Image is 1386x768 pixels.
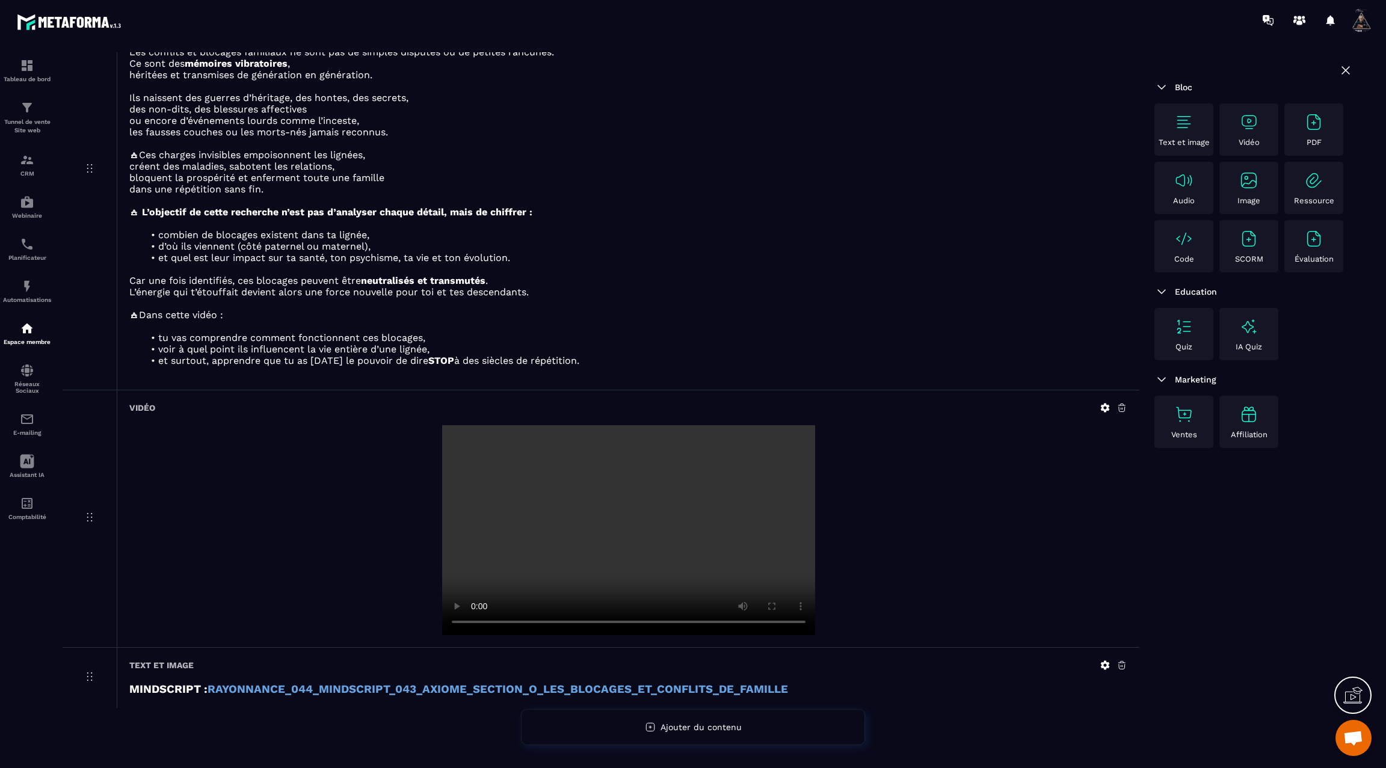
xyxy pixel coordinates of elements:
span: Car une fois identifiés, ces blocages peuvent être [129,275,361,286]
a: schedulerschedulerPlanificateur [3,228,51,270]
strong: 🜁 [129,309,139,321]
span: et quel est leur impact sur ta santé, ton psychisme, ta vie et ton évolution. [158,252,510,263]
p: Automatisations [3,296,51,303]
p: Tunnel de vente Site web [3,118,51,135]
img: text-image no-wrap [1174,405,1193,424]
span: combien de blocages existent dans ta lignée, [158,229,369,241]
span: dans une répétition sans fin. [129,183,263,195]
span: les fausses couches ou les morts-nés jamais reconnus. [129,126,388,138]
a: formationformationTableau de bord [3,49,51,91]
img: automations [20,195,34,209]
p: Text et image [1159,138,1210,147]
img: text-image no-wrap [1174,112,1193,132]
a: Assistant IA [3,445,51,487]
img: text-image no-wrap [1174,317,1193,336]
strong: STOP [428,355,454,366]
p: SCORM [1235,254,1263,263]
a: social-networksocial-networkRéseaux Sociaux [3,354,51,403]
strong: mémoires vibratoires [185,58,288,69]
img: text-image no-wrap [1239,171,1258,190]
h6: Vidéo [129,403,155,413]
img: email [20,412,34,426]
span: des non-dits, des blessures affectives [129,103,307,115]
span: L’énergie qui t’étouffait devient alors une force nouvelle pour toi et tes descendants. [129,286,529,298]
div: Ouvrir le chat [1335,720,1372,756]
a: accountantaccountantComptabilité [3,487,51,529]
strong: 🜁 L’objectif de cette recherche n’est pas d’analyser chaque détail, mais de chiffrer : [129,206,532,218]
img: social-network [20,363,34,378]
p: Quiz [1175,342,1192,351]
img: formation [20,100,34,115]
span: Ce sont des [129,58,185,69]
span: Ces charges invisibles empoisonnent les lignées, [139,149,365,161]
p: CRM [3,170,51,177]
span: héritées et transmises de génération en génération. [129,69,372,81]
span: tu vas comprendre comment fonctionnent ces blocages, [158,332,425,343]
p: Ressource [1294,196,1334,205]
img: text-image no-wrap [1174,229,1193,248]
p: Réseaux Sociaux [3,381,51,394]
span: Education [1175,287,1217,296]
strong: 🜁 [129,149,139,161]
p: Évaluation [1295,254,1334,263]
img: text-image [1239,317,1258,336]
img: text-image [1239,405,1258,424]
span: Ajouter du contenu [661,722,742,732]
span: Marketing [1175,375,1216,384]
img: text-image no-wrap [1239,229,1258,248]
a: automationsautomationsWebinaire [3,186,51,228]
p: PDF [1307,138,1322,147]
span: bloquent la prospérité et enferment toute une famille [129,172,384,183]
p: E-mailing [3,429,51,436]
span: Les conflits et blocages familiaux ne sont pas de simples disputes ou de petites rancunes. [129,46,554,58]
img: text-image no-wrap [1304,171,1323,190]
span: ou encore d’événements lourds comme l’inceste, [129,115,359,126]
img: text-image no-wrap [1239,112,1258,132]
a: formationformationTunnel de vente Site web [3,91,51,144]
a: automationsautomationsAutomatisations [3,270,51,312]
img: automations [20,321,34,336]
span: à des siècles de répétition. [454,355,579,366]
p: Affiliation [1231,430,1267,439]
img: accountant [20,496,34,511]
img: formation [20,58,34,73]
p: Assistant IA [3,472,51,478]
span: Ils naissent des guerres d’héritage, des hontes, des secrets, [129,92,408,103]
img: arrow-down [1154,372,1169,387]
p: Ventes [1171,430,1197,439]
p: IA Quiz [1236,342,1262,351]
span: Dans cette vidéo : [139,309,223,321]
h6: Text et image [129,660,194,670]
p: Audio [1173,196,1195,205]
span: Bloc [1175,82,1192,92]
p: Vidéo [1239,138,1260,147]
a: automationsautomationsEspace membre [3,312,51,354]
img: formation [20,153,34,167]
img: text-image no-wrap [1304,112,1323,132]
span: d’où ils viennent (côté paternel ou maternel), [158,241,371,252]
span: créent des maladies, sabotent les relations, [129,161,334,172]
img: text-image no-wrap [1174,171,1193,190]
p: Webinaire [3,212,51,219]
a: emailemailE-mailing [3,403,51,445]
strong: neutralisés et transmutés [361,275,485,286]
p: Code [1174,254,1194,263]
img: scheduler [20,237,34,251]
img: logo [17,11,125,33]
p: Tableau de bord [3,76,51,82]
img: text-image no-wrap [1304,229,1323,248]
strong: MINDSCRIPT : [129,683,208,696]
img: arrow-down [1154,284,1169,299]
p: Planificateur [3,254,51,261]
span: , [288,58,290,69]
p: Image [1237,196,1260,205]
span: . [485,275,488,286]
img: automations [20,279,34,293]
img: arrow-down [1154,80,1169,94]
a: formationformationCRM [3,144,51,186]
p: Espace membre [3,339,51,345]
a: RAYONNANCE_044_MINDSCRIPT_043_AXIOME_SECTION_O_LES_BLOCAGES_ET_CONFLITS_DE_FAMILLE [208,683,788,696]
span: voir à quel point ils influencent la vie entière d’une lignée, [158,343,430,355]
p: Comptabilité [3,514,51,520]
